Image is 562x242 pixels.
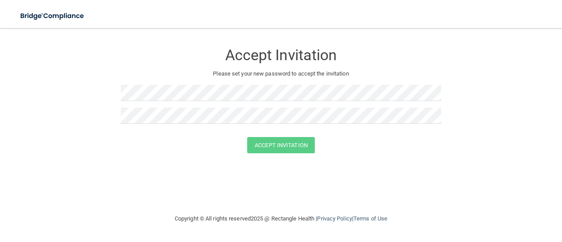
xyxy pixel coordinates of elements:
[121,205,441,233] div: Copyright © All rights reserved 2025 @ Rectangle Health | |
[127,69,435,79] p: Please set your new password to accept the invitation
[317,215,352,222] a: Privacy Policy
[247,137,315,153] button: Accept Invitation
[13,7,92,25] img: bridge_compliance_login_screen.278c3ca4.svg
[353,215,387,222] a: Terms of Use
[121,47,441,63] h3: Accept Invitation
